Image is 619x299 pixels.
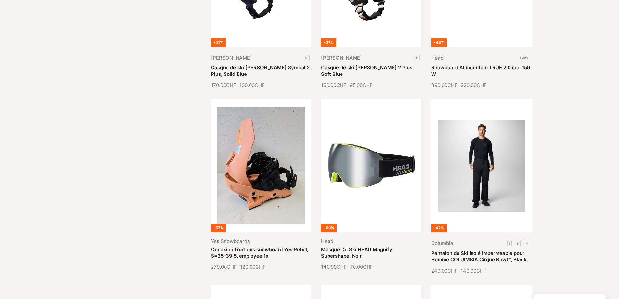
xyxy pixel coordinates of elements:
a: Occasion fixations snowboard Yes Rebel, S=35-39.5, employee 1x [211,246,308,259]
a: Casque de ski [PERSON_NAME] Symbol 2 Plus, Solid Blue [211,64,310,77]
a: Masque De Ski HEAD Magnify Supershape, Noir [321,246,392,259]
a: Pantalon de Ski Isolé Imperméable pour Homme COLUIMBIA Cirque Bowl™, Black [431,250,527,263]
a: Snowboard Allmountain TRUE 2.0 ice, 159 W [431,64,530,77]
a: Casque de ski [PERSON_NAME] 2 Plus, Soft Blue [321,64,414,77]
